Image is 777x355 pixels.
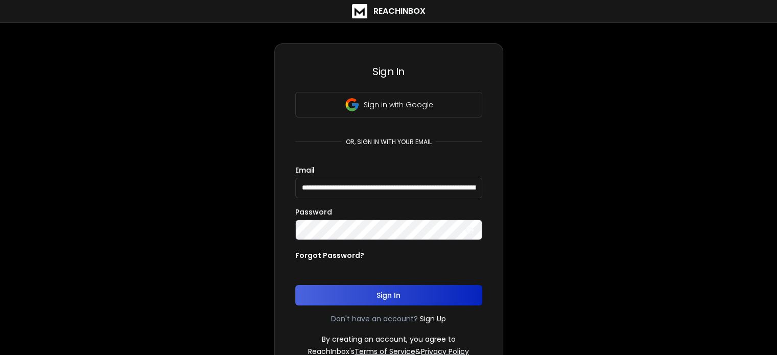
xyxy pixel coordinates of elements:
img: logo [352,4,367,18]
h3: Sign In [295,64,482,79]
h1: ReachInbox [373,5,426,17]
label: Email [295,167,315,174]
p: Sign in with Google [364,100,433,110]
button: Sign In [295,285,482,305]
p: By creating an account, you agree to [322,334,456,344]
a: Sign Up [420,314,446,324]
p: Forgot Password? [295,250,364,261]
a: ReachInbox [352,4,426,18]
label: Password [295,208,332,216]
button: Sign in with Google [295,92,482,117]
p: or, sign in with your email [342,138,436,146]
p: Don't have an account? [331,314,418,324]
